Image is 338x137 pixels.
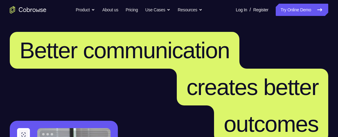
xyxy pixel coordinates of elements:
span: / [249,6,251,13]
span: outcomes [224,111,318,137]
a: About us [102,4,118,16]
button: Resources [178,4,202,16]
a: Try Online Demo [276,4,328,16]
button: Use Cases [145,4,170,16]
span: Better communication [20,37,230,63]
span: creates better [187,74,318,100]
a: Go to the home page [10,6,46,13]
a: Log In [236,4,247,16]
a: Pricing [125,4,138,16]
a: Register [253,4,268,16]
button: Product [76,4,95,16]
